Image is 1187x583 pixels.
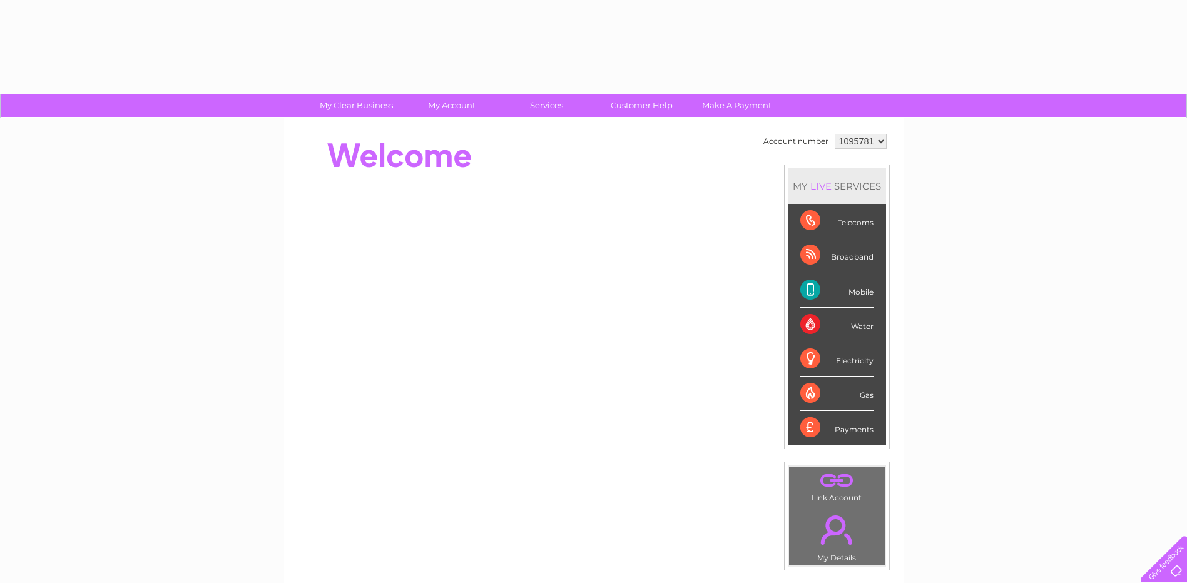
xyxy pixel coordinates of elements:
[800,411,874,445] div: Payments
[800,342,874,377] div: Electricity
[788,466,885,505] td: Link Account
[590,94,693,117] a: Customer Help
[788,168,886,204] div: MY SERVICES
[800,377,874,411] div: Gas
[788,505,885,566] td: My Details
[305,94,408,117] a: My Clear Business
[800,308,874,342] div: Water
[760,131,832,152] td: Account number
[800,238,874,273] div: Broadband
[495,94,598,117] a: Services
[792,508,882,552] a: .
[800,204,874,238] div: Telecoms
[792,470,882,492] a: .
[800,273,874,308] div: Mobile
[808,180,834,192] div: LIVE
[685,94,788,117] a: Make A Payment
[400,94,503,117] a: My Account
